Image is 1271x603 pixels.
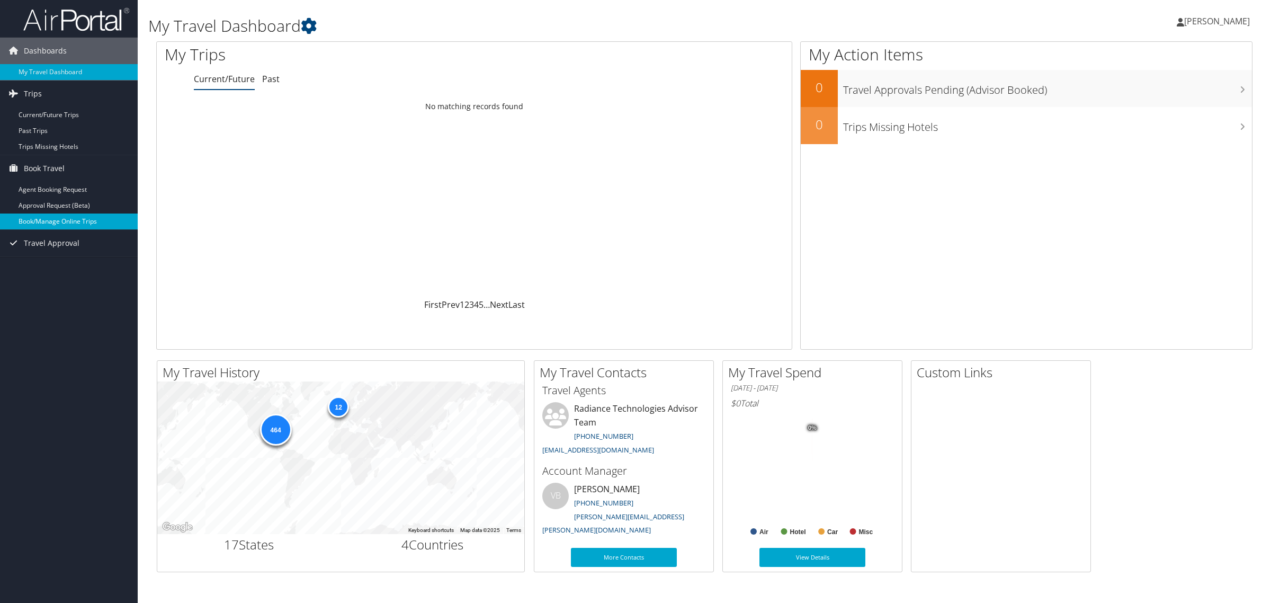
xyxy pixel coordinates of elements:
[759,548,865,567] a: View Details
[24,38,67,64] span: Dashboards
[464,299,469,311] a: 2
[349,536,517,554] h2: Countries
[542,383,705,398] h3: Travel Agents
[165,43,520,66] h1: My Trips
[23,7,129,32] img: airportal-logo.png
[790,528,805,536] text: Hotel
[801,43,1252,66] h1: My Action Items
[728,363,902,382] h2: My Travel Spend
[731,397,740,409] span: $0
[801,78,838,96] h2: 0
[542,464,705,478] h3: Account Manager
[160,520,195,534] a: Open this area in Google Maps (opens a new window)
[537,483,711,539] li: [PERSON_NAME]
[479,299,484,311] a: 5
[843,114,1252,135] h3: Trips Missing Hotels
[490,299,508,311] a: Next
[259,414,291,446] div: 464
[165,536,333,554] h2: States
[731,397,894,409] h6: Total
[506,527,521,533] a: Terms (opens in new tab)
[542,445,654,455] a: [EMAIL_ADDRESS][DOMAIN_NAME]
[460,527,500,533] span: Map data ©2025
[759,528,768,536] text: Air
[469,299,474,311] a: 3
[843,77,1252,97] h3: Travel Approvals Pending (Advisor Booked)
[474,299,479,311] a: 4
[542,512,684,535] a: [PERSON_NAME][EMAIL_ADDRESS][PERSON_NAME][DOMAIN_NAME]
[574,498,633,508] a: [PHONE_NUMBER]
[24,81,42,107] span: Trips
[801,116,838,134] h2: 0
[571,548,677,567] a: More Contacts
[24,155,65,182] span: Book Travel
[859,528,873,536] text: Misc
[508,299,525,311] a: Last
[917,363,1090,382] h2: Custom Links
[160,520,195,534] img: Google
[194,73,255,85] a: Current/Future
[801,107,1252,144] a: 0Trips Missing Hotels
[484,299,490,311] span: …
[262,73,280,85] a: Past
[801,70,1252,107] a: 0Travel Approvals Pending (Advisor Booked)
[442,299,460,311] a: Prev
[408,527,454,534] button: Keyboard shortcuts
[731,383,894,393] h6: [DATE] - [DATE]
[808,425,817,431] tspan: 0%
[163,363,524,382] h2: My Travel History
[540,363,713,382] h2: My Travel Contacts
[328,396,349,417] div: 12
[148,15,890,37] h1: My Travel Dashboard
[574,431,633,441] a: [PHONE_NUMBER]
[537,402,711,459] li: Radiance Technologies Advisor Team
[542,483,569,509] div: VB
[827,528,838,536] text: Car
[224,536,239,553] span: 17
[157,97,792,116] td: No matching records found
[1177,5,1260,37] a: [PERSON_NAME]
[24,230,79,256] span: Travel Approval
[424,299,442,311] a: First
[460,299,464,311] a: 1
[1184,15,1250,27] span: [PERSON_NAME]
[401,536,409,553] span: 4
